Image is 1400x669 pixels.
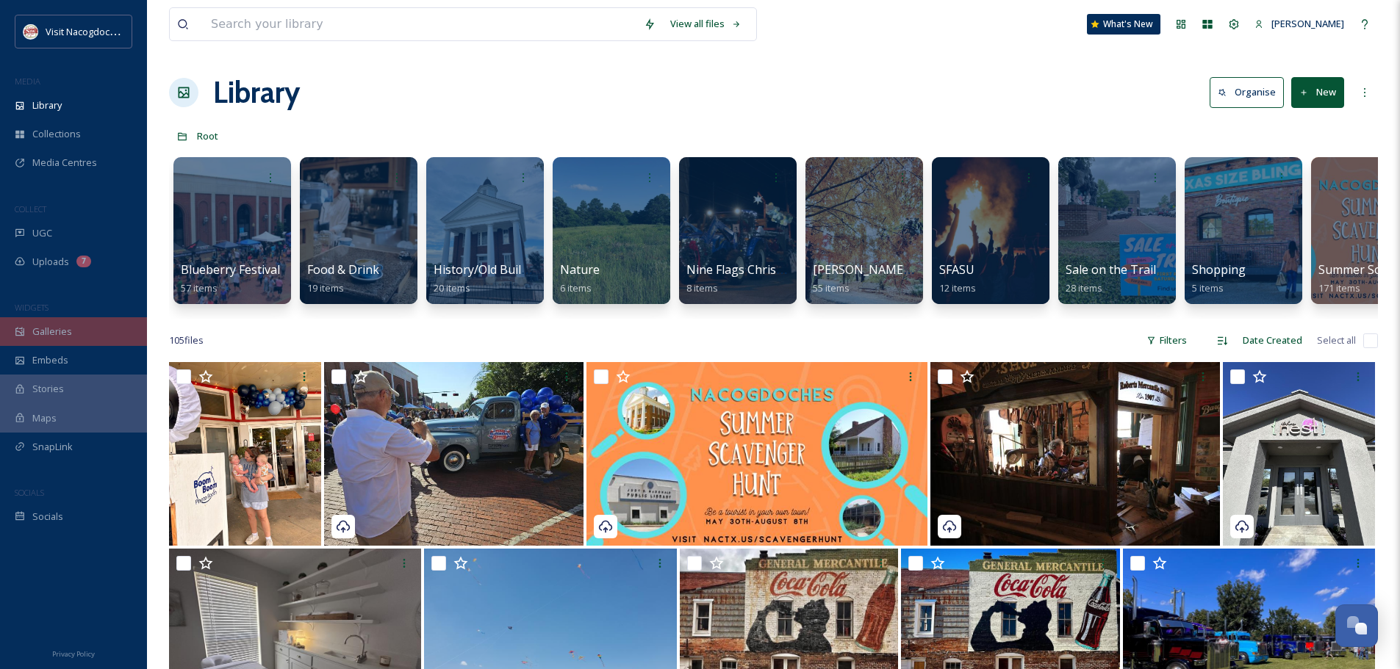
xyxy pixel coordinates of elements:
[1139,326,1194,355] div: Filters
[1291,77,1344,107] button: New
[930,362,1220,546] img: String Shop_interior w Steve Hartz_Mike Wiggins.JPG
[686,261,875,278] span: Nine Flags Christmas Parade 2023
[1210,77,1291,107] a: Organise
[32,98,62,112] span: Library
[32,382,64,396] span: Stories
[307,281,344,294] span: 19 items
[32,226,52,240] span: UGC
[32,353,68,367] span: Embeds
[32,156,97,170] span: Media Centres
[181,281,218,294] span: 57 items
[15,203,46,214] span: COLLECT
[52,644,95,662] a: Privacy Policy
[1271,17,1344,30] span: [PERSON_NAME]
[15,487,44,498] span: SOCIALS
[1066,263,1156,294] a: Sale on the Trail28 items
[197,129,218,142] span: Root
[1210,77,1284,107] button: Organise
[32,440,73,454] span: SnapLink
[197,127,218,145] a: Root
[434,281,470,294] span: 20 items
[181,263,280,294] a: Blueberry Festival57 items
[1318,281,1360,294] span: 171 items
[32,127,81,141] span: Collections
[1335,604,1378,647] button: Open Chat
[32,255,69,269] span: Uploads
[307,261,379,278] span: Food & Drink
[434,261,551,278] span: History/Old Buildings
[1192,281,1224,294] span: 5 items
[169,333,204,347] span: 105 file s
[204,8,636,40] input: Search your library
[560,281,592,294] span: 6 items
[1192,263,1246,294] a: Shopping5 items
[434,263,551,294] a: History/Old Buildings20 items
[181,261,280,278] span: Blueberry Festival
[939,263,976,294] a: SFASU12 items
[586,362,927,546] img: 494535241_1252787750182973_2579586294914281421_n (1).jpg
[686,281,718,294] span: 8 items
[24,24,38,39] img: images%20%281%29.jpeg
[52,649,95,659] span: Privacy Policy
[46,24,126,38] span: Visit Nacogdoches
[939,261,974,278] span: SFASU
[939,281,976,294] span: 12 items
[686,263,875,294] a: Nine Flags Christmas Parade 20238 items
[1087,14,1160,35] a: What's New
[1066,281,1102,294] span: 28 items
[813,261,989,278] span: [PERSON_NAME] Azalea Garden
[1223,362,1375,546] img: IMG_1706.jpg
[663,10,749,38] a: View all files
[1192,261,1246,278] span: Shopping
[813,263,989,294] a: [PERSON_NAME] Azalea Garden55 items
[76,256,91,267] div: 7
[1235,326,1310,355] div: Date Created
[32,325,72,339] span: Galleries
[307,263,379,294] a: Food & Drink19 items
[560,263,600,294] a: Nature6 items
[15,302,49,313] span: WIDGETS
[15,76,40,87] span: MEDIA
[32,510,63,524] span: Socials
[32,411,57,425] span: Maps
[169,362,321,546] img: ext_1749924619.458447_sarahl0901@gmail.com-Tezza-4076.jpeg
[1066,261,1156,278] span: Sale on the Trail
[813,281,850,294] span: 55 items
[213,70,300,115] a: Library
[324,362,584,546] img: 20240608_092136.jpg
[1247,10,1351,38] a: [PERSON_NAME]
[1317,333,1356,347] span: Select all
[560,261,600,278] span: Nature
